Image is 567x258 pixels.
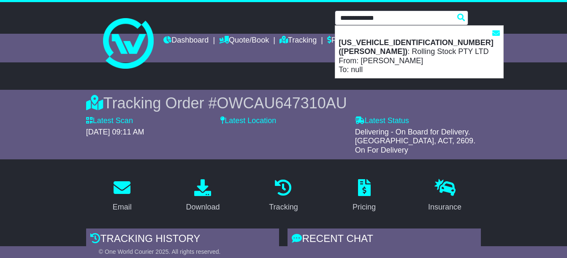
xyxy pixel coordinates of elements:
span: © One World Courier 2025. All rights reserved. [99,248,221,255]
div: Tracking [269,202,298,213]
label: Latest Status [355,116,409,126]
span: Delivering - On Board for Delivery. [GEOGRAPHIC_DATA], ACT, 2609. On For Delivery [355,128,475,154]
div: Insurance [428,202,461,213]
div: Tracking Order # [86,94,481,112]
a: Pricing [347,176,381,216]
div: RECENT CHAT [288,228,481,251]
div: Email [113,202,132,213]
a: Insurance [423,176,467,216]
a: Financials [327,34,366,48]
a: Quote/Book [219,34,269,48]
span: OWCAU647310AU [217,94,347,112]
strong: [US_VEHICLE_IDENTIFICATION_NUMBER]([PERSON_NAME]) [339,38,494,56]
span: [DATE] 09:11 AM [86,128,144,136]
a: Email [107,176,137,216]
a: Download [180,176,225,216]
a: Tracking [279,34,317,48]
label: Latest Scan [86,116,133,126]
a: Dashboard [163,34,209,48]
div: Download [186,202,220,213]
label: Latest Location [220,116,276,126]
div: Tracking history [86,228,279,251]
a: Tracking [263,176,303,216]
div: : Rolling Stock PTY LTD From: [PERSON_NAME] To: null [335,26,503,78]
div: Pricing [353,202,376,213]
